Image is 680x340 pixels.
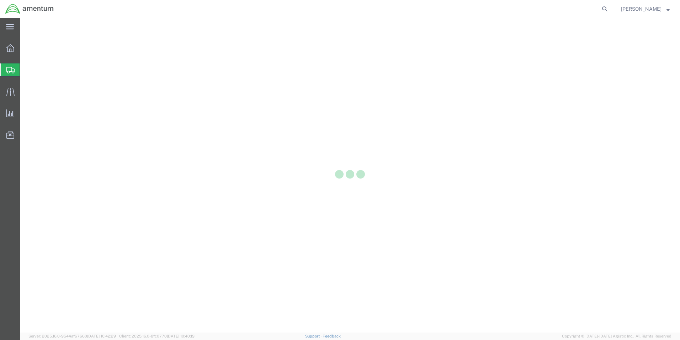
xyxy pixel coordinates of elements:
[5,4,54,14] img: logo
[87,334,116,338] span: [DATE] 10:42:29
[621,5,670,13] button: [PERSON_NAME]
[119,334,195,338] span: Client: 2025.16.0-8fc0770
[28,334,116,338] span: Server: 2025.16.0-9544af67660
[621,5,662,13] span: Claudia Fernandez
[562,333,671,339] span: Copyright © [DATE]-[DATE] Agistix Inc., All Rights Reserved
[305,334,323,338] a: Support
[323,334,341,338] a: Feedback
[167,334,195,338] span: [DATE] 10:40:19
